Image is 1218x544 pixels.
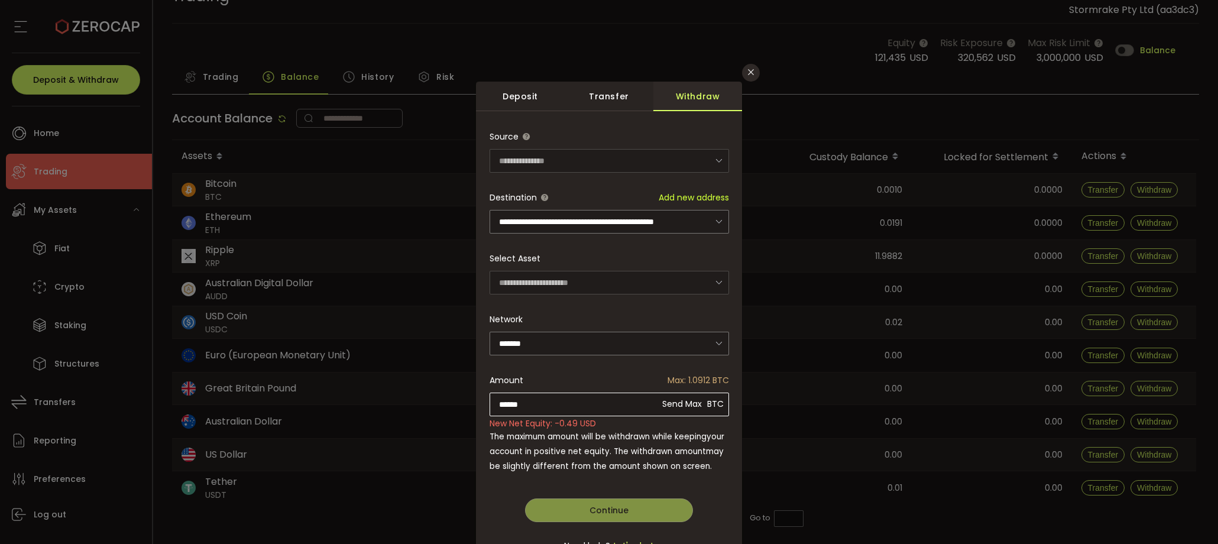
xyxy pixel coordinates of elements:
label: Select Asset [490,252,540,264]
span: Continue [589,504,629,516]
iframe: Chat Widget [1159,487,1218,544]
span: The maximum amount will be withdrawn while keeping [490,431,707,442]
button: Continue [525,498,693,522]
label: Network [490,313,523,325]
span: Add new address [659,192,729,203]
span: New Net Equity: -0.49 USD [490,417,596,429]
span: Send Max [660,392,704,416]
span: Max: 1.0912 BTC [668,368,729,392]
span: Source [490,125,519,148]
span: Amount [490,368,523,392]
span: BTC [707,398,724,410]
div: Transfer [565,82,653,111]
div: Withdraw [653,82,742,111]
span: Destination [490,192,537,203]
div: Deposit [476,82,565,111]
